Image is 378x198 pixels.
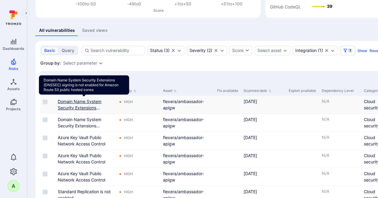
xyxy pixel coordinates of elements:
div: Dependency Level [322,88,359,93]
div: Cell for selection [40,150,55,168]
a: flexera/ambassador-apigw [163,153,204,164]
a: Azure Key Vault Public Network Access Control [58,153,105,164]
div: [DATE] [244,170,284,177]
div: Cell for Fix available [215,132,241,150]
a: flexera/ambassador-apigw [163,135,204,146]
button: Select parameter [63,61,97,65]
div: Cell for Scanned date [241,114,286,132]
div: Cell for selection [40,132,55,150]
div: -49 to 0 [110,1,159,7]
button: Expand dropdown [220,48,224,53]
button: Integration(1) [295,48,323,53]
div: Cell for Vulnerability [55,132,115,150]
button: Filters [340,46,355,55]
div: Cell for Dependency Level [319,132,361,150]
div: High [124,172,133,176]
div: [DATE] [244,134,284,141]
div: ( 3 ) [150,48,170,53]
div: Fix available [217,88,239,93]
div: Cell for selection [40,114,55,132]
div: Cell for Dependency Level [319,96,361,114]
button: Clear selection [171,48,176,53]
button: Sort by Scanned date [244,88,272,93]
button: Expand dropdown [177,48,182,53]
div: Cell for Scanned date [241,150,286,168]
div: Cell for selection [40,96,55,114]
div: Cell for Fix available [215,96,241,114]
div: [DATE] [244,116,284,123]
div: High [124,154,133,158]
button: query [59,47,77,54]
div: Cell for Scanned date [241,132,286,150]
div: High [124,117,133,122]
span: Select row [43,190,48,194]
div: Cell for Dependency Level [319,168,361,186]
button: Sort by Asset [163,88,177,93]
div: High [124,190,133,194]
span: Assets [7,87,20,91]
div: Cell for Severity [115,114,161,132]
span: Dashboards [3,46,24,51]
div: Cell for Vulnerability [55,150,115,168]
div: Cell for Exploit available [286,150,319,168]
div: +51 to +100 [207,1,256,7]
button: basic [41,47,58,54]
div: Cell for Asset [161,168,215,186]
div: All vulnerabilities [39,27,75,33]
div: Cell for Dependency Level [319,114,361,132]
button: Select asset [257,48,281,53]
button: Score [229,46,252,55]
div: High [124,136,133,140]
div: Cell for Severity [115,132,161,150]
button: A [8,180,20,192]
div: andras.nemes@snowsoftware.com [8,180,20,192]
div: Cell for Fix available [215,150,241,168]
div: Cell for Fix available [215,114,241,132]
div: Saved views [82,27,108,33]
div: ( 2 ) [189,48,212,53]
span: Risks [9,66,18,71]
div: Integration [295,48,317,53]
div: Cell for Fix available [215,168,241,186]
button: Expand dropdown [98,61,103,65]
div: Cell for Severity [115,168,161,186]
text: GitHub CodeQL [270,4,301,9]
span: Select row [43,136,48,140]
p: N/A [322,152,359,158]
button: Expand dropdown [283,48,287,53]
p: N/A [322,98,359,104]
div: Cell for Exploit available [286,168,319,186]
div: Exploit available [289,88,317,93]
div: grouping parameters [63,61,103,65]
a: Domain Name System Security Extensions (DNSSEC) signing is not enabled for Amazon Route 53 public... [58,99,110,129]
input: Search vulnerability [91,47,142,53]
span: Group by: [40,60,61,66]
p: N/A [322,188,359,194]
div: Cell for Asset [161,114,215,132]
div: Cell for Asset [161,150,215,168]
button: Status(3) [150,48,170,53]
i: Expand navigation menu [24,11,28,16]
button: Severity(2) [189,48,212,53]
div: [DATE] [244,152,284,159]
a: flexera/ambassador-apigw [163,117,204,128]
div: Cell for Exploit available [286,96,319,114]
div: Severity [189,48,206,53]
button: Expand dropdown [330,48,335,53]
div: +1 to +50 [158,1,207,7]
a: flexera/ambassador-apigw [163,171,204,182]
div: Cell for Vulnerability [55,168,115,186]
div: Score [232,47,244,53]
p: N/A [322,170,359,176]
div: Cell for Vulnerability [55,96,115,114]
p: N/A [322,134,359,140]
div: Cell for selection [40,168,55,186]
a: flexera/ambassador-apigw [163,99,204,110]
button: Expand navigation menu [23,10,30,17]
text: 39 [327,4,332,9]
div: Cell for Severity [115,96,161,114]
p: N/A [322,116,359,122]
div: Cell for Scanned date [241,168,286,186]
